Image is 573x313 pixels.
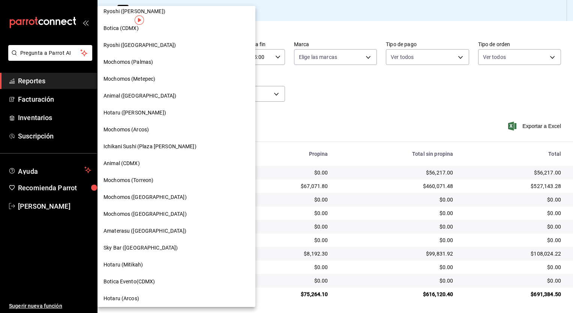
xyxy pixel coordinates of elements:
[97,71,255,87] div: Mochomos (Metepec)
[103,295,139,302] span: Hotaru (Arcos)
[97,206,255,223] div: Mochomos ([GEOGRAPHIC_DATA])
[103,58,153,66] span: Mochomos (Palmas)
[97,239,255,256] div: Sky Bar ([GEOGRAPHIC_DATA])
[103,75,155,83] span: Mochomos (Metepec)
[103,261,143,269] span: Hotaru (Mitikah)
[97,87,255,104] div: Animal ([GEOGRAPHIC_DATA])
[97,3,255,20] div: Ryoshi ([PERSON_NAME])
[103,227,186,235] span: Amaterasu ([GEOGRAPHIC_DATA])
[103,41,176,49] span: Ryoshi ([GEOGRAPHIC_DATA])
[103,210,187,218] span: Mochomos ([GEOGRAPHIC_DATA])
[103,244,178,252] span: Sky Bar ([GEOGRAPHIC_DATA])
[97,223,255,239] div: Amaterasu ([GEOGRAPHIC_DATA])
[103,278,155,286] span: Botica Evento(CDMX)
[97,155,255,172] div: Animal (CDMX)
[97,121,255,138] div: Mochomos (Arcos)
[103,143,196,150] span: Ichikani Sushi (Plaza [PERSON_NAME])
[103,24,139,32] span: Botica (CDMX)
[103,126,149,134] span: Mochomos (Arcos)
[103,176,153,184] span: Mochomos (Torreon)
[97,138,255,155] div: Ichikani Sushi (Plaza [PERSON_NAME])
[135,15,144,25] img: Tooltip marker
[97,172,255,189] div: Mochomos (Torreon)
[97,273,255,290] div: Botica Evento(CDMX)
[103,8,165,15] span: Ryoshi ([PERSON_NAME])
[97,290,255,307] div: Hotaru (Arcos)
[97,256,255,273] div: Hotaru (Mitikah)
[103,92,176,100] span: Animal ([GEOGRAPHIC_DATA])
[97,54,255,71] div: Mochomos (Palmas)
[103,193,187,201] span: Mochomos ([GEOGRAPHIC_DATA])
[97,37,255,54] div: Ryoshi ([GEOGRAPHIC_DATA])
[97,104,255,121] div: Hotaru ([PERSON_NAME])
[97,20,255,37] div: Botica (CDMX)
[103,109,166,117] span: Hotaru ([PERSON_NAME])
[103,160,140,167] span: Animal (CDMX)
[97,189,255,206] div: Mochomos ([GEOGRAPHIC_DATA])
